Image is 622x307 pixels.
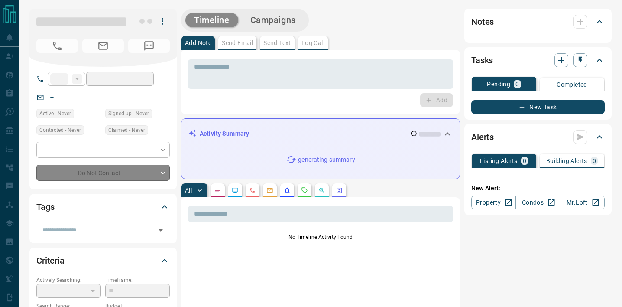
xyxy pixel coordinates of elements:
div: Activity Summary [188,126,453,142]
p: 0 [593,158,596,164]
div: Criteria [36,250,170,271]
svg: Agent Actions [336,187,343,194]
svg: Listing Alerts [284,187,291,194]
button: Timeline [185,13,238,27]
div: Do Not Contact [36,165,170,181]
a: Mr.Loft [560,196,605,209]
h2: Notes [471,15,494,29]
h2: Tasks [471,53,493,67]
p: Add Note [185,40,211,46]
svg: Notes [214,187,221,194]
a: Property [471,196,516,209]
svg: Requests [301,187,308,194]
h2: Criteria [36,254,65,268]
button: Open [155,224,167,236]
p: Timeframe: [105,276,170,284]
span: Contacted - Never [39,126,81,134]
div: Tasks [471,50,605,71]
p: Completed [557,82,587,88]
p: 0 [523,158,526,164]
p: No Timeline Activity Found [188,233,453,241]
button: Campaigns [242,13,305,27]
span: No Email [82,39,124,53]
p: Activity Summary [200,129,249,138]
h2: Tags [36,200,54,214]
span: Active - Never [39,109,71,118]
p: All [185,187,192,193]
div: Tags [36,196,170,217]
svg: Opportunities [318,187,325,194]
p: generating summary [298,155,355,164]
svg: Lead Browsing Activity [232,187,239,194]
button: New Task [471,100,605,114]
p: Pending [487,81,510,87]
p: Actively Searching: [36,276,101,284]
span: Claimed - Never [108,126,145,134]
div: Notes [471,11,605,32]
p: 0 [515,81,519,87]
div: Alerts [471,127,605,147]
span: No Number [128,39,170,53]
span: No Number [36,39,78,53]
a: -- [50,94,54,101]
h2: Alerts [471,130,494,144]
svg: Emails [266,187,273,194]
p: Building Alerts [546,158,587,164]
span: Signed up - Never [108,109,149,118]
p: Listing Alerts [480,158,518,164]
svg: Calls [249,187,256,194]
p: New Alert: [471,184,605,193]
a: Condos [515,196,560,209]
